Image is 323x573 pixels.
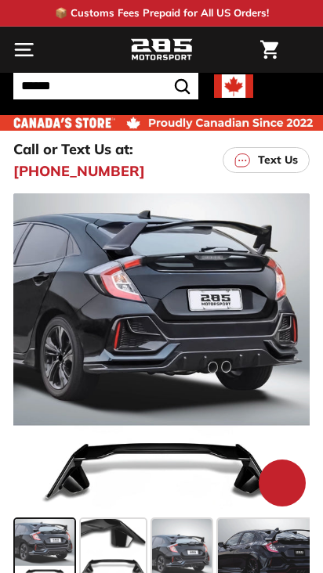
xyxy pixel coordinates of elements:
a: Text Us [223,147,310,173]
a: [PHONE_NUMBER] [13,160,145,182]
p: 📦 Customs Fees Prepaid for All US Orders! [55,5,269,21]
a: Cart [252,27,286,72]
input: Search [13,73,198,99]
p: Text Us [258,152,298,168]
inbox-online-store-chat: Shopify online store chat [254,459,310,510]
img: Logo_285_Motorsport_areodynamics_components [130,37,193,63]
p: Call or Text Us at: [13,139,133,160]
